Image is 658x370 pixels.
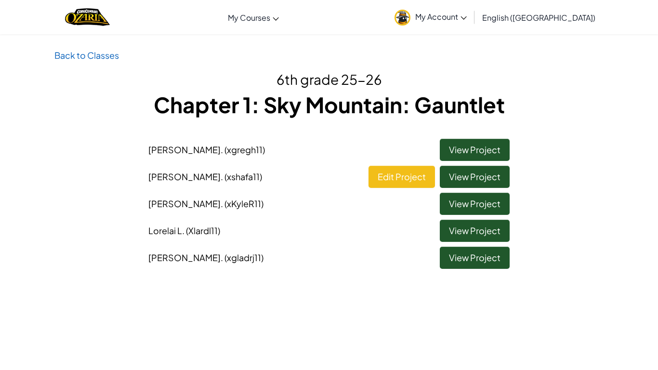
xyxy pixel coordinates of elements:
span: Lorelai L [148,225,220,236]
span: [PERSON_NAME] [148,198,263,209]
span: . (xgladrj11) [221,252,263,263]
a: View Project [440,193,510,215]
h2: 6th grade 25-26 [54,69,604,90]
a: Edit Project [368,166,435,188]
span: My Courses [228,13,270,23]
h1: Chapter 1: Sky Mountain: Gauntlet [54,90,604,119]
a: View Project [440,220,510,242]
a: My Courses [223,4,284,30]
span: [PERSON_NAME] [148,171,262,182]
span: English ([GEOGRAPHIC_DATA]) [482,13,595,23]
a: Back to Classes [54,50,119,61]
a: Ozaria by CodeCombat logo [65,7,110,27]
span: . (Xlardl11) [182,225,220,236]
a: My Account [390,2,472,32]
span: . (xKyleR11) [221,198,263,209]
a: English ([GEOGRAPHIC_DATA]) [477,4,600,30]
span: [PERSON_NAME] [148,144,265,155]
img: avatar [395,10,410,26]
span: . (xgregh11) [221,144,265,155]
span: My Account [415,12,467,22]
span: . (xshafa11) [221,171,262,182]
a: View Project [440,139,510,161]
span: [PERSON_NAME] [148,252,263,263]
a: View Project [440,247,510,269]
a: View Project [440,166,510,188]
img: Home [65,7,110,27]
